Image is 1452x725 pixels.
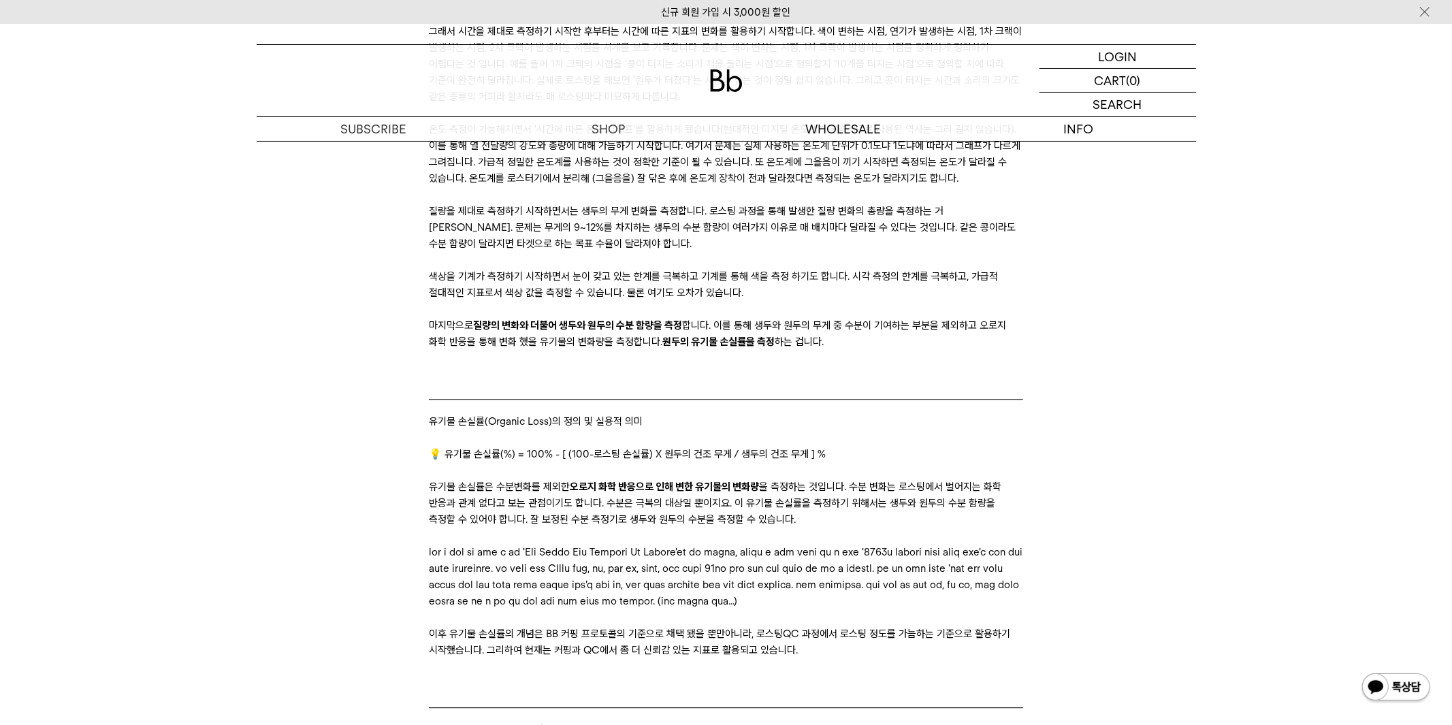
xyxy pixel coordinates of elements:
p: SEARCH [1093,93,1142,116]
a: SHOP [491,117,726,141]
p: lor i dol si ame c ad 'Eli Seddo Eiu Tempori Ut Labore'et do magna, aliqu e adm veni qu n exe '87... [429,544,1023,609]
a: CART (0) [1039,69,1196,93]
img: 카카오톡 채널 1:1 채팅 버튼 [1361,672,1432,705]
a: LOGIN [1039,45,1196,69]
p: INFO [961,117,1196,141]
p: CART [1095,69,1127,92]
strong: 오로지 화학 반응으로 인해 변한 유기물의 변화량 [570,481,759,493]
p: (0) [1127,69,1141,92]
a: SUBSCRIBE [257,117,491,141]
strong: 질량의 변화와 더불어 생두와 원두의 수분 함량을 측정 [473,319,682,332]
p: 온도 측정이 가능해지면서 '시간에 따른 온도 그래프'를 활용하게 됐습니다(현대적인 디지털 온도계가 본격적으로 사용된 역사는 그리 길지 않습니다). 이를 통해 열 전달량의 강도... [429,121,1023,187]
p: 이후 유기물 손실률의 개념은 BB 커핑 프로토콜의 기준으로 채택 됐을 뿐만아니라, 로스팅QC 과정에서 로스팅 정도를 가늠하는 기준으로 활용하기 시작했습니다. 그리하여 현재는 ... [429,626,1023,658]
a: 신규 회원 가입 시 3,000원 할인 [662,6,791,18]
p: LOGIN [1098,45,1137,68]
p: 💡 유기물 손실률(%) = 100% - [ (100-로스팅 손실률) X 원두의 건조 무게 / 생두의 건조 무게 ] % [429,446,1023,462]
p: WHOLESALE [726,117,961,141]
p: 유기물 손실률(Organic Loss)의 정의 및 실용적 의미 [429,413,1023,430]
p: 색상을 기계가 측정하기 시작하면서 눈이 갖고 있는 한계를 극복하고 기계를 통해 색을 측정 하기도 합니다. 시각 측정의 한계를 극복하고, 가급적 절대적인 지표로서 색상 값을 측... [429,268,1023,301]
p: 마지막으로 합니다. 이를 통해 생두와 원두의 무게 중 수분이 기여하는 부분을 제외하고 오로지 화학 반응을 통해 변화 했을 유기물의 변화량을 측정합니다. 하는 겁니다. [429,317,1023,350]
p: 유기물 손실률은 수분변화를 제외한 을 측정하는 것입니다. 수분 변화는 로스팅에서 벌어지는 화학 반응과 관계 없다고 보는 관점이기도 합니다. 수분은 극복의 대상일 뿐이지요. 이... [429,479,1023,528]
img: 로고 [710,69,743,92]
strong: 원두의 유기물 손실률을 측정 [662,336,775,348]
p: 질량을 제대로 측정하기 시작하면서는 생두의 무게 변화를 측정합니다. 로스팅 과정을 통해 발생한 질량 변화의 총량을 측정하는 거[PERSON_NAME]. 문제는 무게의 9~12... [429,203,1023,252]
